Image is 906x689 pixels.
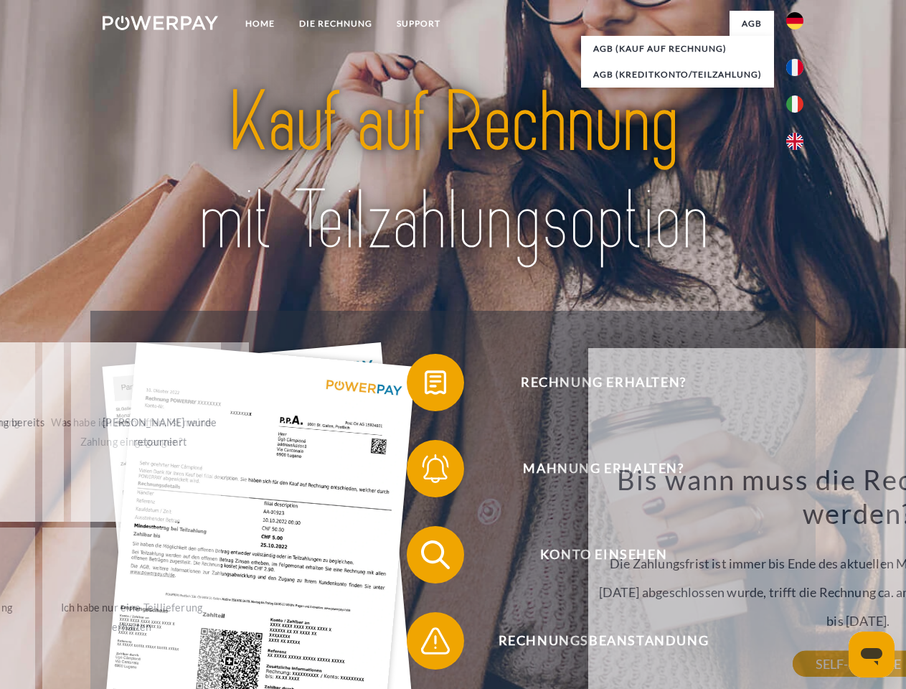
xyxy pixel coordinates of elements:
a: agb [730,11,774,37]
button: Mahnung erhalten? [407,440,780,497]
a: AGB (Kreditkonto/Teilzahlung) [581,62,774,88]
a: AGB (Kauf auf Rechnung) [581,36,774,62]
img: qb_bill.svg [417,365,453,400]
iframe: Schaltfläche zum Öffnen des Messaging-Fensters [849,632,895,678]
img: fr [786,59,803,76]
img: it [786,95,803,113]
button: Konto einsehen [407,526,780,583]
img: qb_bell.svg [417,451,453,487]
button: Rechnungsbeanstandung [407,612,780,670]
a: Home [233,11,287,37]
img: qb_search.svg [417,537,453,573]
img: title-powerpay_de.svg [137,69,769,275]
button: Rechnung erhalten? [407,354,780,411]
img: en [786,133,803,150]
a: DIE RECHNUNG [287,11,384,37]
div: [PERSON_NAME] wurde retourniert [80,413,241,451]
a: SUPPORT [384,11,453,37]
img: qb_warning.svg [417,623,453,659]
img: de [786,12,803,29]
div: Ich habe nur eine Teillieferung erhalten [51,598,212,637]
img: logo-powerpay-white.svg [103,16,218,30]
